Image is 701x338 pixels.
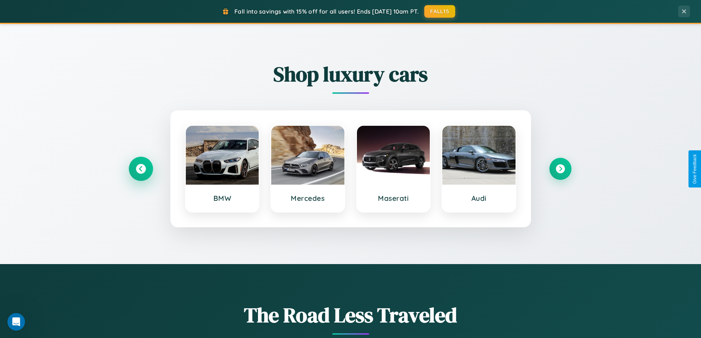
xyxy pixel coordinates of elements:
[193,194,252,203] h3: BMW
[692,154,697,184] div: Give Feedback
[424,5,455,18] button: FALL15
[364,194,423,203] h3: Maserati
[130,301,571,329] h1: The Road Less Traveled
[7,313,25,331] iframe: Intercom live chat
[130,60,571,88] h2: Shop luxury cars
[450,194,508,203] h3: Audi
[279,194,337,203] h3: Mercedes
[234,8,419,15] span: Fall into savings with 15% off for all users! Ends [DATE] 10am PT.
